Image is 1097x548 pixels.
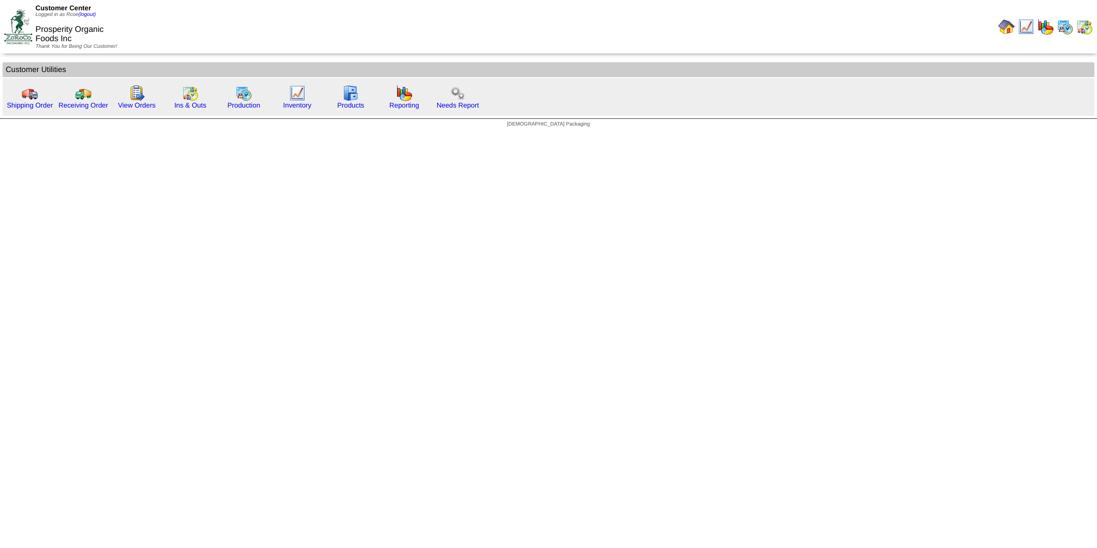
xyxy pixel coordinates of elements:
[236,85,252,101] img: calendarprod.gif
[1018,19,1034,35] img: line_graph.gif
[35,25,104,43] span: Prosperity Organic Foods Inc
[174,101,206,109] a: Ins & Outs
[129,85,145,101] img: workorder.gif
[75,85,92,101] img: truck2.gif
[35,12,96,17] span: Logged in as Rcoe
[3,62,1094,77] td: Customer Utilities
[35,44,117,49] span: Thank You for Being Our Customer!
[289,85,305,101] img: line_graph.gif
[507,121,590,127] span: [DEMOGRAPHIC_DATA] Packaging
[59,101,108,109] a: Receiving Order
[7,101,53,109] a: Shipping Order
[343,85,359,101] img: cabinet.gif
[35,4,91,12] span: Customer Center
[396,85,412,101] img: graph.gif
[449,85,466,101] img: workflow.png
[118,101,155,109] a: View Orders
[337,101,365,109] a: Products
[22,85,38,101] img: truck.gif
[1037,19,1054,35] img: graph.gif
[1057,19,1073,35] img: calendarprod.gif
[998,19,1015,35] img: home.gif
[182,85,199,101] img: calendarinout.gif
[283,101,312,109] a: Inventory
[4,9,32,44] img: ZoRoCo_Logo(Green%26Foil)%20jpg.webp
[1076,19,1093,35] img: calendarinout.gif
[78,12,96,17] a: (logout)
[227,101,260,109] a: Production
[389,101,419,109] a: Reporting
[437,101,479,109] a: Needs Report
